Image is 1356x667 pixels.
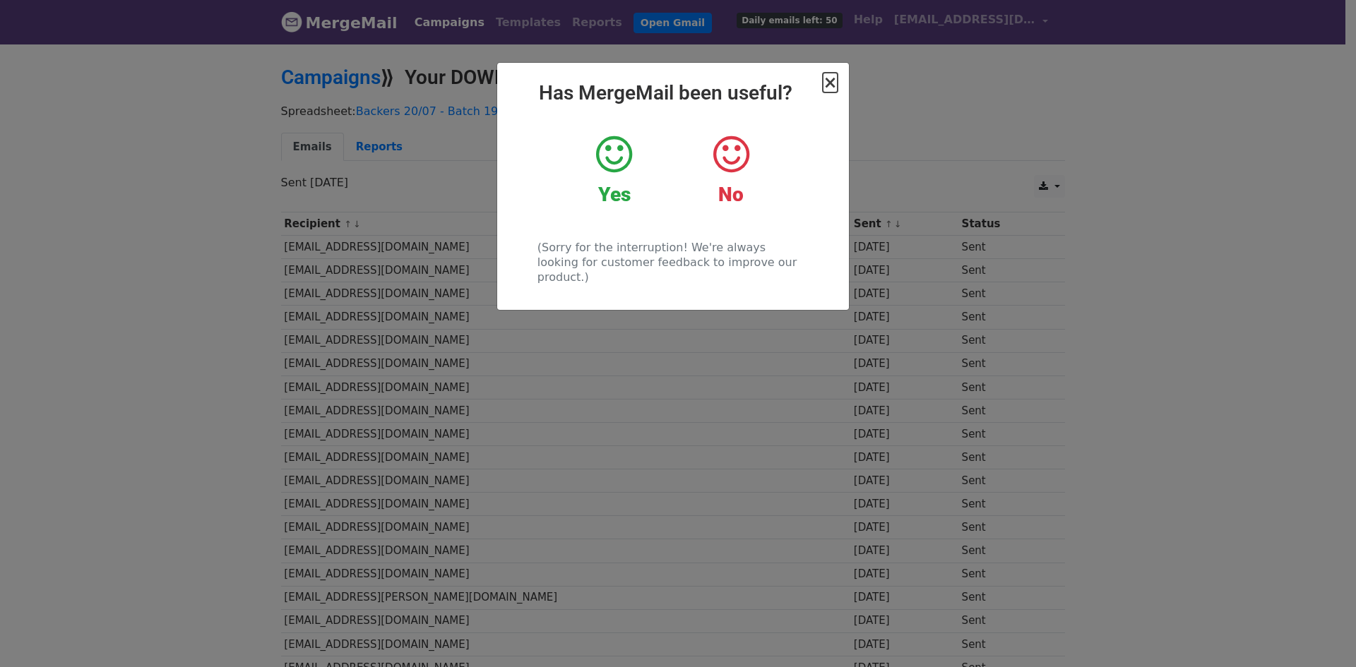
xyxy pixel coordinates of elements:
button: Close [823,74,837,91]
strong: Yes [598,183,631,206]
a: No [683,133,778,207]
span: × [823,73,837,92]
p: (Sorry for the interruption! We're always looking for customer feedback to improve our product.) [537,240,808,284]
h2: Has MergeMail been useful? [509,81,838,105]
a: Yes [566,133,662,207]
strong: No [718,183,744,206]
iframe: Chat Widget [1285,599,1356,667]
